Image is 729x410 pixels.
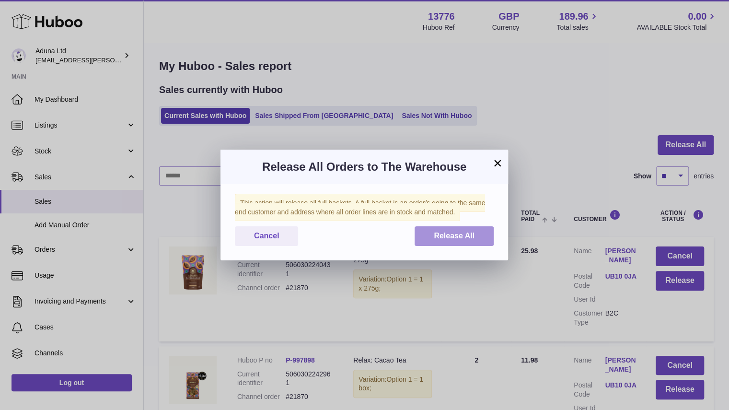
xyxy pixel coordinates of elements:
button: Release All [415,226,494,246]
span: Cancel [254,232,279,240]
h3: Release All Orders to The Warehouse [235,159,494,175]
span: This action will release all full baskets. A full basket is an order/s going to the same end cust... [235,194,485,221]
button: × [492,157,503,169]
button: Cancel [235,226,298,246]
span: Release All [434,232,474,240]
